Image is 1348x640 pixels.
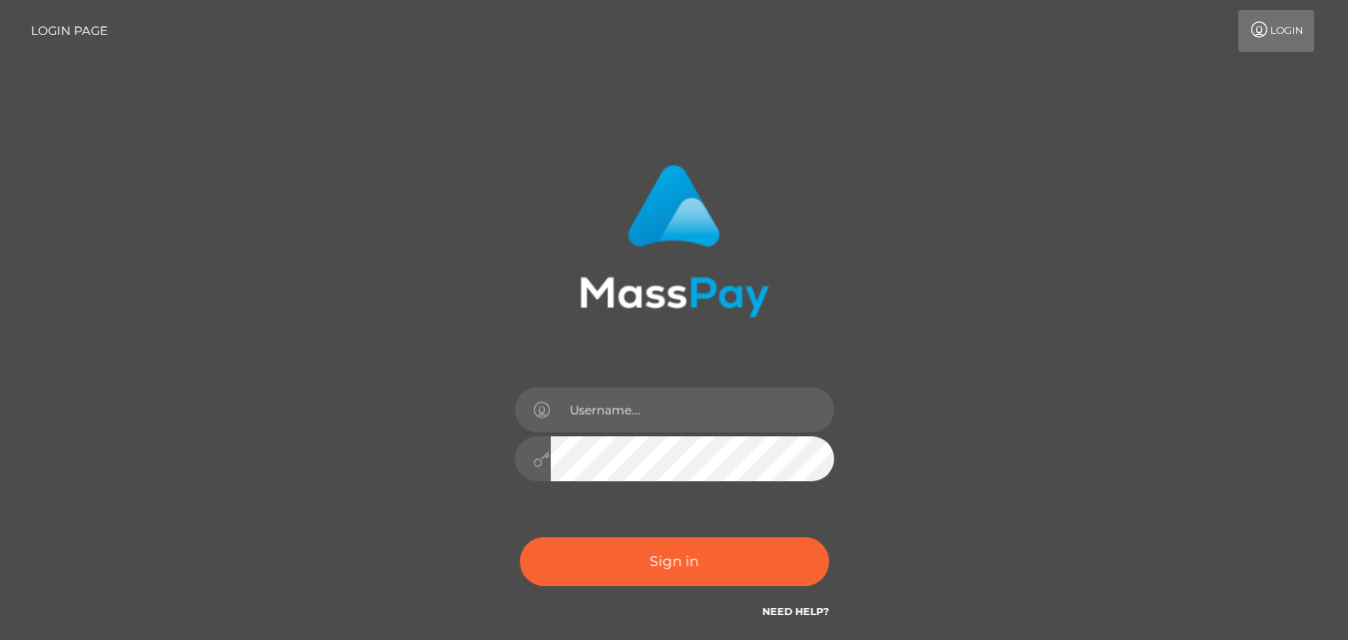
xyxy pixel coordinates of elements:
[762,605,829,618] a: Need Help?
[520,537,829,586] button: Sign in
[31,10,108,52] a: Login Page
[580,165,769,318] img: MassPay Login
[1238,10,1314,52] a: Login
[551,387,834,432] input: Username...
